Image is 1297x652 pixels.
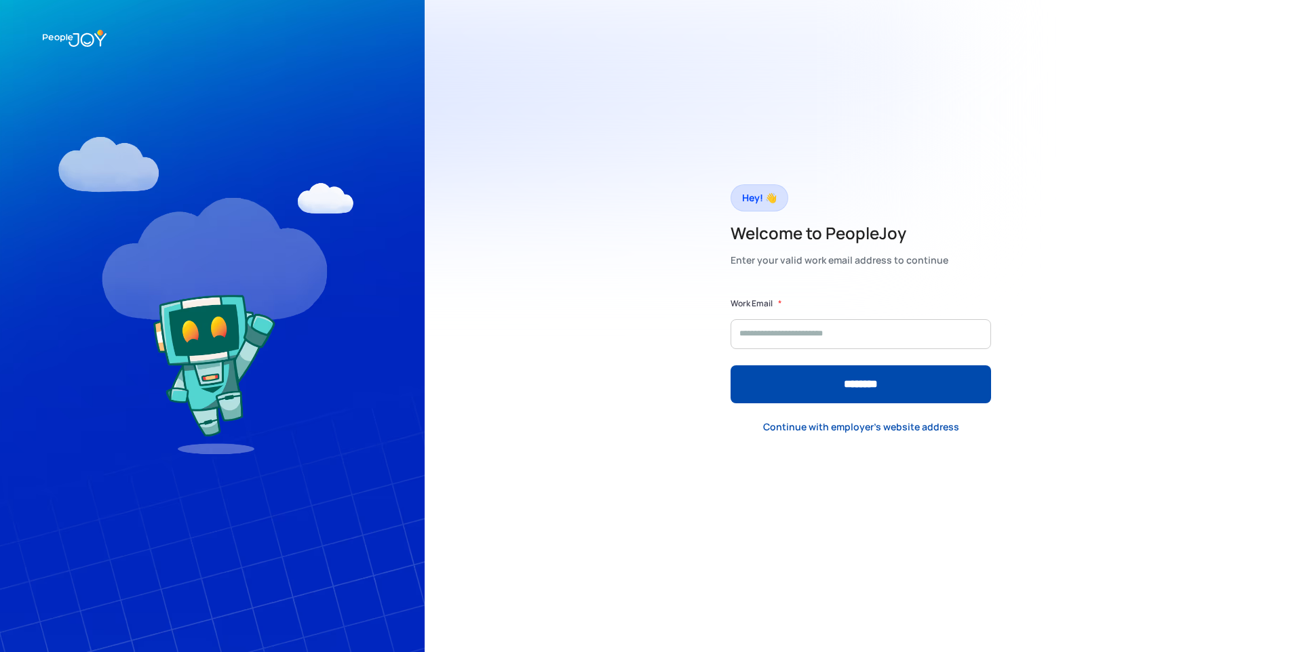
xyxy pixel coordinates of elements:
[763,420,959,434] div: Continue with employer's website address
[752,413,970,441] a: Continue with employer's website address
[742,188,777,207] div: Hey! 👋
[731,222,948,244] h2: Welcome to PeopleJoy
[731,251,948,270] div: Enter your valid work email address to continue
[731,297,991,403] form: Form
[731,297,773,310] label: Work Email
